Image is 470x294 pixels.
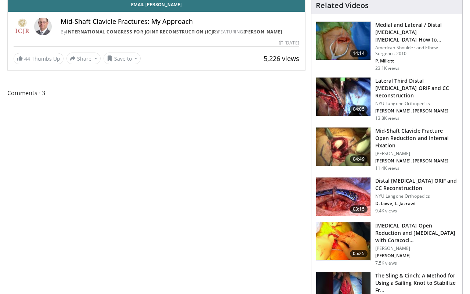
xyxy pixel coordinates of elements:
[7,88,305,98] span: Comments 3
[316,21,458,71] a: 14:14 Medial and Lateral / Distal [MEDICAL_DATA] [MEDICAL_DATA] How to Manage the Ends American S...
[316,128,370,166] img: d6e53f0e-22c7-400f-a4c1-a1c7fa117a21.150x105_q85_crop-smart_upscale.jpg
[316,22,370,60] img: millet_1.png.150x105_q85_crop-smart_upscale.jpg
[316,178,370,216] img: 975f9b4a-0628-4e1f-be82-64e786784faa.jpg.150x105_q85_crop-smart_upscale.jpg
[316,222,370,261] img: d03f9492-8e94-45ae-897b-284f95b476c7.150x105_q85_crop-smart_upscale.jpg
[14,53,64,64] a: 44 Thumbs Up
[375,108,458,114] p: [PERSON_NAME], [PERSON_NAME]
[264,54,299,63] span: 5,226 views
[375,165,399,171] p: 11.4K views
[279,40,299,46] div: [DATE]
[375,177,458,192] h3: Distal [MEDICAL_DATA] ORIF and CC Reconstruction
[375,260,397,266] p: 7.5K views
[375,208,397,214] p: 9.4K views
[375,158,458,164] p: [PERSON_NAME], [PERSON_NAME]
[350,105,368,113] span: 04:05
[375,21,458,43] h3: Medial and Lateral / Distal [MEDICAL_DATA] [MEDICAL_DATA] How to Manage the Ends
[24,55,30,62] span: 44
[316,177,458,216] a: 03:15 Distal [MEDICAL_DATA] ORIF and CC Reconstruction NYU Langone Orthopedics D. Lowe, L. Jazraw...
[61,18,299,26] h4: Mid-Shaft Clavicle Fractures: My Approach
[375,58,458,64] p: P. Millett
[350,155,368,163] span: 04:49
[375,201,458,207] p: D. Lowe, L. Jazrawi
[316,222,458,266] a: 05:25 [MEDICAL_DATA] Open Reduction and [MEDICAL_DATA] with Coracocl… [PERSON_NAME] [PERSON_NAME]...
[375,77,458,99] h3: Lateral Third Distal [MEDICAL_DATA] ORIF and CC Reconstruction
[375,151,458,157] p: [PERSON_NAME]
[375,222,458,244] h3: [MEDICAL_DATA] Open Reduction and [MEDICAL_DATA] with Coracocl…
[104,53,141,64] button: Save to
[66,53,101,64] button: Share
[375,253,458,259] p: [PERSON_NAME]
[375,245,458,251] p: [PERSON_NAME]
[316,127,458,171] a: 04:49 Mid-Shaft Clavicle Fracture Open Reduction and Internal Fixation [PERSON_NAME] [PERSON_NAME...
[316,1,369,10] h4: Related Videos
[34,18,52,35] img: Avatar
[375,272,458,294] h3: The Sling & Cinch: A Method for Using a Sailing Knot to Stabilize Fr…
[375,101,458,107] p: NYU Langone Orthopedics
[375,127,458,149] h3: Mid-Shaft Clavicle Fracture Open Reduction and Internal Fixation
[350,50,368,57] span: 14:14
[14,18,31,35] img: International Congress for Joint Reconstruction (ICJR)
[243,29,282,35] a: [PERSON_NAME]
[375,193,458,199] p: NYU Langone Orthopedics
[316,78,370,116] img: b53f9957-e81c-4985-86d3-a61d71e8d4c2.150x105_q85_crop-smart_upscale.jpg
[375,115,399,121] p: 13.8K views
[66,29,218,35] a: International Congress for Joint Reconstruction (ICJR)
[316,77,458,121] a: 04:05 Lateral Third Distal [MEDICAL_DATA] ORIF and CC Reconstruction NYU Langone Orthopedics [PER...
[61,29,299,35] div: By FEATURING
[350,205,368,213] span: 03:15
[375,65,399,71] p: 23.1K views
[375,45,458,57] p: American Shoulder and Elbow Surgeons 2010
[350,250,368,257] span: 05:25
